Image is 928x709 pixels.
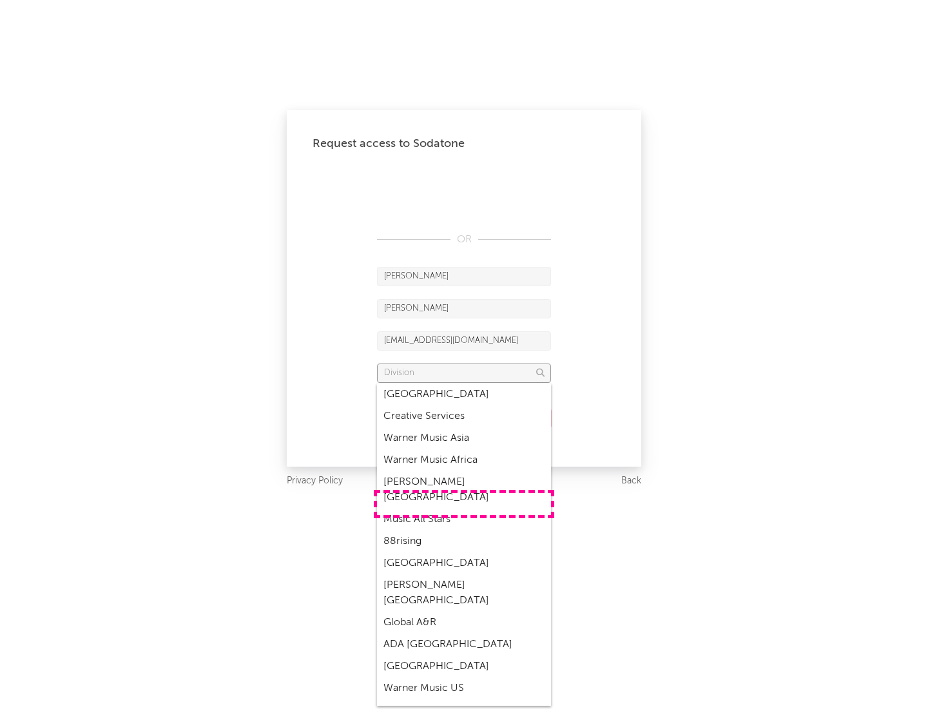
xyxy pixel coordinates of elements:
[377,677,551,699] div: Warner Music US
[313,136,615,151] div: Request access to Sodatone
[621,473,641,489] a: Back
[377,364,551,383] input: Division
[377,612,551,634] div: Global A&R
[377,634,551,656] div: ADA [GEOGRAPHIC_DATA]
[377,530,551,552] div: 88rising
[287,473,343,489] a: Privacy Policy
[377,267,551,286] input: First Name
[377,656,551,677] div: [GEOGRAPHIC_DATA]
[377,232,551,248] div: OR
[377,574,551,612] div: [PERSON_NAME] [GEOGRAPHIC_DATA]
[377,405,551,427] div: Creative Services
[377,384,551,405] div: [GEOGRAPHIC_DATA]
[377,449,551,471] div: Warner Music Africa
[377,299,551,318] input: Last Name
[377,509,551,530] div: Music All Stars
[377,427,551,449] div: Warner Music Asia
[377,471,551,509] div: [PERSON_NAME] [GEOGRAPHIC_DATA]
[377,552,551,574] div: [GEOGRAPHIC_DATA]
[377,331,551,351] input: Email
